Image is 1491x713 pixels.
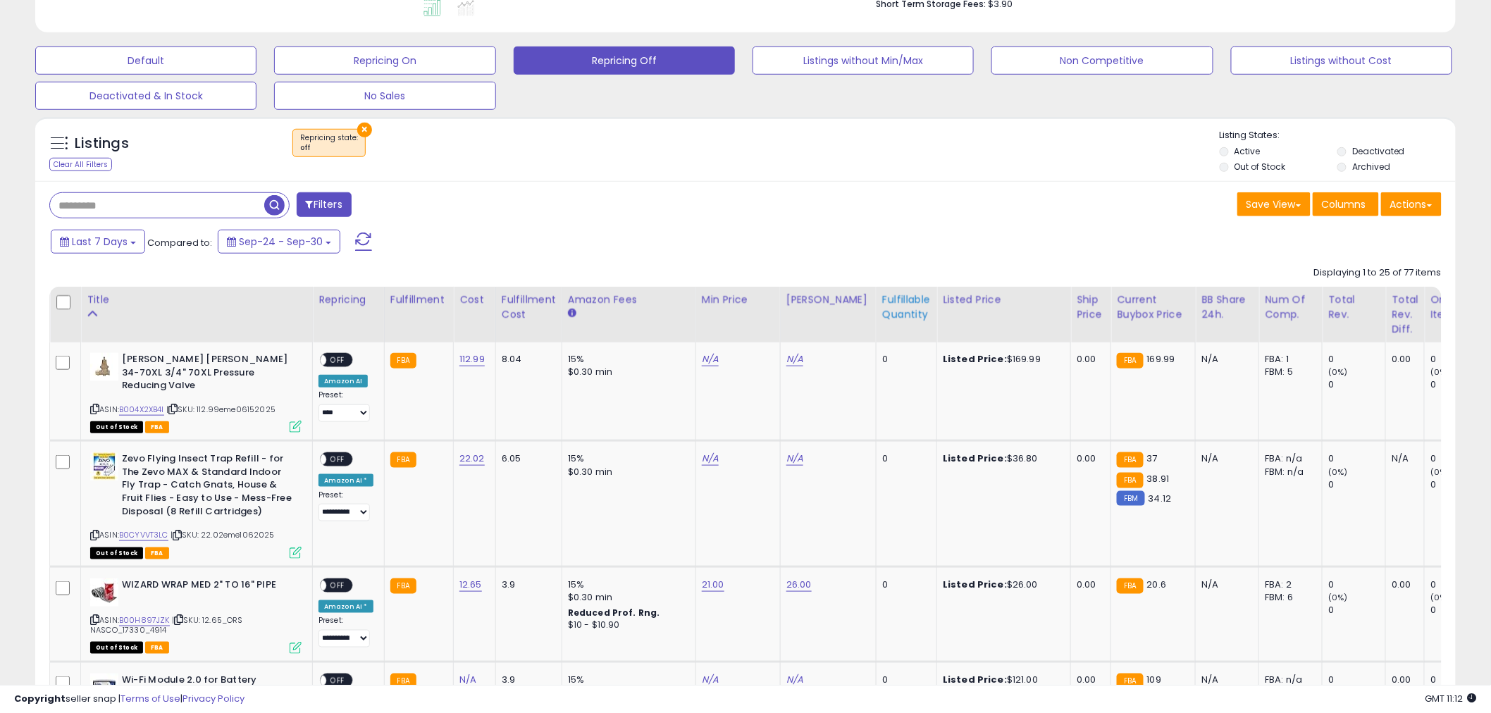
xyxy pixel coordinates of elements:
div: 0 [1430,353,1487,366]
button: Save View [1237,192,1311,216]
div: 0 [1430,578,1487,591]
b: Listed Price: [943,452,1007,465]
small: (0%) [1328,466,1348,478]
div: Preset: [318,616,373,647]
div: 0 [882,578,926,591]
div: 8.04 [502,353,551,366]
div: Total Rev. [1328,292,1380,322]
a: N/A [786,452,803,466]
small: (0%) [1328,366,1348,378]
div: FBA: 2 [1265,578,1311,591]
div: 0 [1328,452,1385,465]
div: Preset: [318,390,373,422]
button: Repricing Off [514,46,735,75]
button: Actions [1381,192,1442,216]
div: $169.99 [943,353,1060,366]
div: 0 [882,353,926,366]
div: Current Buybox Price [1117,292,1189,322]
div: 0 [1430,604,1487,616]
div: Ship Price [1077,292,1105,322]
div: $0.30 min [568,591,685,604]
div: Fulfillment Cost [502,292,556,322]
label: Out of Stock [1235,161,1286,173]
span: OFF [326,454,349,466]
div: Listed Price [943,292,1065,307]
span: | SKU: 22.02eme1062025 [171,529,275,540]
div: N/A [1201,353,1248,366]
div: 0 [1430,378,1487,391]
span: | SKU: 12.65_ORS NASCO_17330_4914 [90,614,243,635]
small: FBA [390,452,416,468]
div: Fulfillment [390,292,447,307]
button: Default [35,46,256,75]
small: FBA [1117,353,1143,368]
div: Fulfillable Quantity [882,292,931,322]
h5: Listings [75,134,129,154]
label: Deactivated [1352,145,1405,157]
label: Active [1235,145,1261,157]
img: 51cBkmzGwKL._SL40_.jpg [90,452,118,480]
strong: Copyright [14,692,66,705]
div: $26.00 [943,578,1060,591]
span: FBA [145,421,169,433]
div: Amazon Fees [568,292,690,307]
span: OFF [326,354,349,366]
small: FBA [390,353,416,368]
div: ASIN: [90,353,302,431]
small: FBA [390,578,416,594]
span: OFF [326,579,349,591]
a: B0CYVVT3LC [119,529,168,541]
div: 0 [1328,478,1385,491]
div: 15% [568,452,685,465]
div: $0.30 min [568,366,685,378]
button: Listings without Cost [1231,46,1452,75]
div: 0 [1430,452,1487,465]
img: 41Lo6uQlhFL._SL40_.jpg [90,578,118,607]
button: Non Competitive [991,46,1213,75]
button: Last 7 Days [51,230,145,254]
a: Terms of Use [120,692,180,705]
a: 21.00 [702,578,724,592]
small: (0%) [1430,592,1450,603]
div: 0 [1430,478,1487,491]
a: N/A [786,352,803,366]
span: 38.91 [1147,472,1170,485]
span: Repricing state : [300,132,358,154]
div: 0 [1328,353,1385,366]
button: × [357,123,372,137]
button: No Sales [274,82,495,110]
span: 20.6 [1147,578,1167,591]
a: B00H897JZK [119,614,170,626]
div: Displaying 1 to 25 of 77 items [1314,266,1442,280]
small: (0%) [1430,366,1450,378]
div: Clear All Filters [49,158,112,171]
div: FBM: 5 [1265,366,1311,378]
div: 15% [568,578,685,591]
small: FBA [1117,473,1143,488]
a: B004X2XB4I [119,404,164,416]
span: 2025-10-8 11:12 GMT [1425,692,1477,705]
div: [PERSON_NAME] [786,292,870,307]
div: Min Price [702,292,774,307]
span: Last 7 Days [72,235,128,249]
a: N/A [702,452,719,466]
button: Repricing On [274,46,495,75]
b: WIZARD WRAP MED 2" TO 16" PIPE [122,578,293,595]
button: Columns [1313,192,1379,216]
div: 0 [882,452,926,465]
span: 169.99 [1147,352,1175,366]
a: N/A [702,352,719,366]
span: FBA [145,547,169,559]
div: ASIN: [90,452,302,557]
button: Sep-24 - Sep-30 [218,230,340,254]
small: FBA [1117,578,1143,594]
div: Amazon AI * [318,600,373,613]
span: All listings that are currently out of stock and unavailable for purchase on Amazon [90,642,143,654]
div: 0 [1328,604,1385,616]
div: FBA: 1 [1265,353,1311,366]
span: 37 [1147,452,1158,465]
div: N/A [1201,452,1248,465]
b: Listed Price: [943,352,1007,366]
div: seller snap | | [14,693,245,706]
div: 6.05 [502,452,551,465]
